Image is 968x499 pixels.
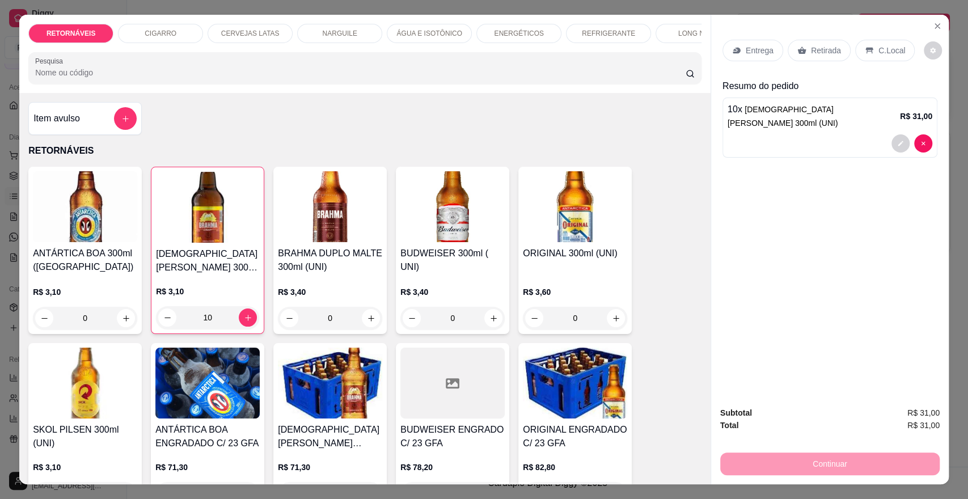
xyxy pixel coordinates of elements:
span: [DEMOGRAPHIC_DATA] [PERSON_NAME] 300ml (UNI) [728,105,838,128]
p: ÁGUA E ISOTÔNICO [396,29,462,38]
p: R$ 3,10 [156,286,259,297]
label: Pesquisa [35,56,67,66]
p: R$ 71,30 [278,462,382,473]
h4: [DEMOGRAPHIC_DATA] [PERSON_NAME] ENGRADADO C/ 23 GFA [278,423,382,450]
p: RETORNÁVEIS [47,29,95,38]
button: increase-product-quantity [239,308,257,327]
p: R$ 3,40 [400,286,505,298]
button: increase-product-quantity [484,309,502,327]
img: product-image [278,171,382,242]
img: product-image [33,348,137,418]
h4: ORIGINAL ENGRADADO C/ 23 GFA [523,423,627,450]
button: decrease-product-quantity [35,309,53,327]
p: R$ 3,60 [523,286,627,298]
p: 10 x [728,103,900,130]
p: CERVEJAS LATAS [221,29,280,38]
h4: Item avulso [33,112,80,125]
button: decrease-product-quantity [158,308,176,327]
button: decrease-product-quantity [280,309,298,327]
p: R$ 31,00 [900,111,932,122]
h4: BUDWEISER 300ml ( UNI) [400,247,505,274]
p: R$ 82,80 [523,462,627,473]
strong: Subtotal [720,408,752,417]
button: decrease-product-quantity [525,309,543,327]
button: decrease-product-quantity [924,41,942,60]
h4: SKOL PILSEN 300ml (UNI) [33,423,137,450]
button: decrease-product-quantity [403,309,421,327]
h4: [DEMOGRAPHIC_DATA] [PERSON_NAME] 300ml (UNI) [156,247,259,274]
h4: ANTÁRTICA BOA ENGRADADO C/ 23 GFA [155,423,260,450]
h4: ORIGINAL 300ml (UNI) [523,247,627,260]
span: R$ 31,00 [907,419,940,432]
button: add-separate-item [114,107,137,130]
img: product-image [33,171,137,242]
p: NARGUILE [322,29,357,38]
button: increase-product-quantity [607,309,625,327]
p: C.Local [878,45,905,56]
button: decrease-product-quantity [914,134,932,153]
p: Retirada [811,45,841,56]
input: Pesquisa [35,67,686,78]
span: R$ 31,00 [907,407,940,419]
p: CIGARRO [145,29,176,38]
p: REFRIGERANTE [582,29,635,38]
p: R$ 3,10 [33,286,137,298]
p: R$ 71,30 [155,462,260,473]
img: product-image [523,348,627,418]
p: R$ 3,40 [278,286,382,298]
img: product-image [523,171,627,242]
img: product-image [155,348,260,418]
p: RETORNÁVEIS [28,144,701,158]
p: R$ 3,10 [33,462,137,473]
h4: ANTÁRTICA BOA 300ml ([GEOGRAPHIC_DATA]) [33,247,137,274]
button: increase-product-quantity [362,309,380,327]
img: product-image [400,171,505,242]
button: Close [928,17,946,35]
p: Entrega [746,45,773,56]
p: R$ 78,20 [400,462,505,473]
h4: BRAHMA DUPLO MALTE 300ml (UNI) [278,247,382,274]
p: LONG NECK [678,29,718,38]
p: ENERGÉTICOS [494,29,543,38]
p: Resumo do pedido [722,79,937,93]
button: decrease-product-quantity [891,134,910,153]
h4: BUDWEISER ENGRADO C/ 23 GFA [400,423,505,450]
strong: Total [720,421,738,430]
button: increase-product-quantity [117,309,135,327]
img: product-image [278,348,382,418]
img: product-image [156,172,259,243]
